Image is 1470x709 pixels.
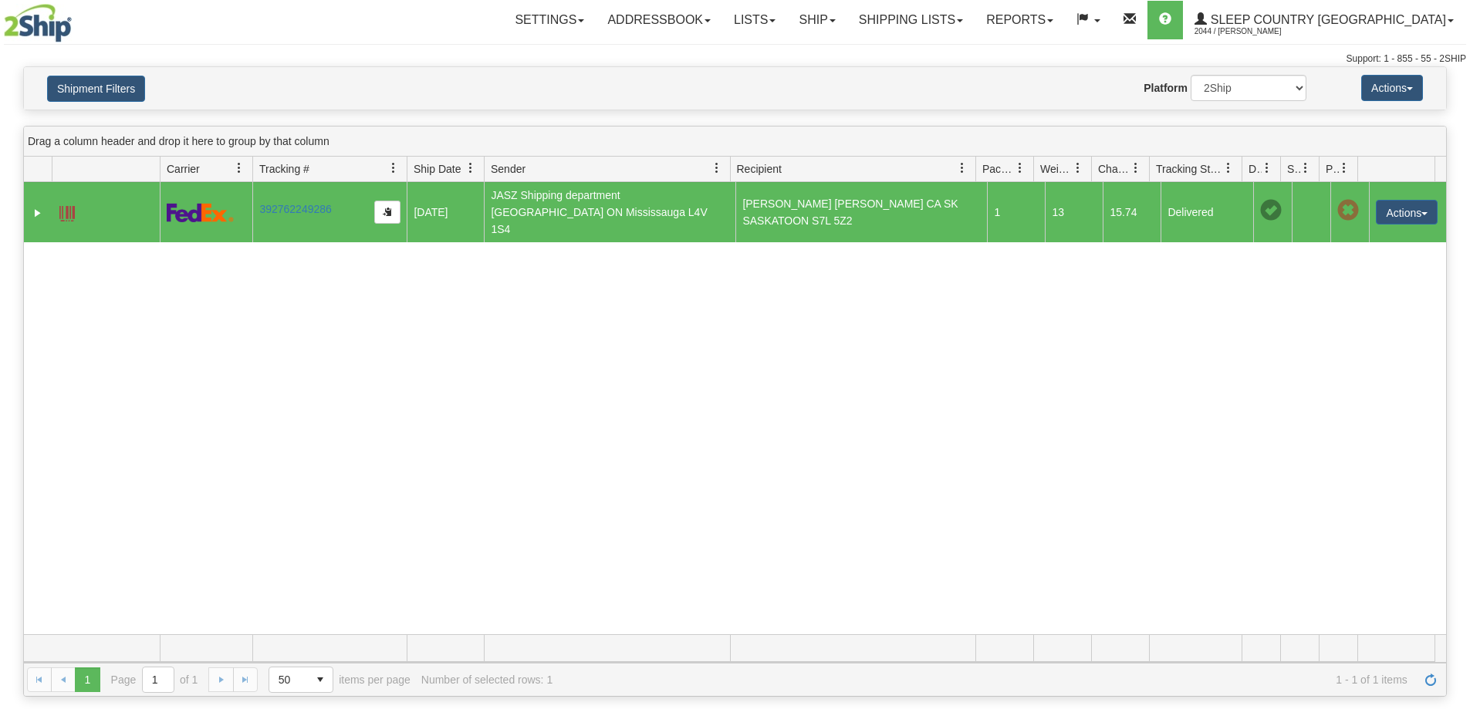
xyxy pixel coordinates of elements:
[1287,161,1300,177] span: Shipment Issues
[503,1,596,39] a: Settings
[563,674,1407,686] span: 1 - 1 of 1 items
[1065,155,1091,181] a: Weight filter column settings
[380,155,407,181] a: Tracking # filter column settings
[949,155,975,181] a: Recipient filter column settings
[1183,1,1465,39] a: Sleep Country [GEOGRAPHIC_DATA] 2044 / [PERSON_NAME]
[491,161,525,177] span: Sender
[1007,155,1033,181] a: Packages filter column settings
[1156,161,1223,177] span: Tracking Status
[1337,200,1359,221] span: Pickup Not Assigned
[1293,155,1319,181] a: Shipment Issues filter column settings
[308,667,333,692] span: select
[1376,200,1438,225] button: Actions
[982,161,1015,177] span: Packages
[1103,182,1161,242] td: 15.74
[1254,155,1280,181] a: Delivery Status filter column settings
[1161,182,1253,242] td: Delivered
[4,52,1466,66] div: Support: 1 - 855 - 55 - 2SHIP
[1144,80,1188,96] label: Platform
[1045,182,1103,242] td: 13
[735,182,987,242] td: [PERSON_NAME] [PERSON_NAME] CA SK SASKATOON S7L 5Z2
[269,667,411,693] span: items per page
[269,667,333,693] span: Page sizes drop down
[414,161,461,177] span: Ship Date
[1361,75,1423,101] button: Actions
[421,674,553,686] div: Number of selected rows: 1
[167,161,200,177] span: Carrier
[24,127,1446,157] div: grid grouping header
[722,1,787,39] a: Lists
[704,155,730,181] a: Sender filter column settings
[279,672,299,687] span: 50
[1249,161,1262,177] span: Delivery Status
[47,76,145,102] button: Shipment Filters
[1195,24,1310,39] span: 2044 / [PERSON_NAME]
[847,1,975,39] a: Shipping lists
[1207,13,1446,26] span: Sleep Country [GEOGRAPHIC_DATA]
[1260,200,1282,221] span: On time
[59,199,75,224] a: Label
[4,4,72,42] img: logo2044.jpg
[75,667,100,692] span: Page 1
[987,182,1045,242] td: 1
[1123,155,1149,181] a: Charge filter column settings
[259,161,309,177] span: Tracking #
[1418,667,1443,692] a: Refresh
[458,155,484,181] a: Ship Date filter column settings
[111,667,198,693] span: Page of 1
[1215,155,1242,181] a: Tracking Status filter column settings
[975,1,1065,39] a: Reports
[1326,161,1339,177] span: Pickup Status
[737,161,782,177] span: Recipient
[226,155,252,181] a: Carrier filter column settings
[1098,161,1130,177] span: Charge
[167,203,234,222] img: 2 - FedEx Express®
[143,667,174,692] input: Page 1
[30,205,46,221] a: Expand
[484,182,735,242] td: JASZ Shipping department [GEOGRAPHIC_DATA] ON Mississauga L4V 1S4
[787,1,847,39] a: Ship
[1331,155,1357,181] a: Pickup Status filter column settings
[596,1,722,39] a: Addressbook
[374,201,400,224] button: Copy to clipboard
[1040,161,1073,177] span: Weight
[407,182,484,242] td: [DATE]
[259,203,331,215] a: 392762249286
